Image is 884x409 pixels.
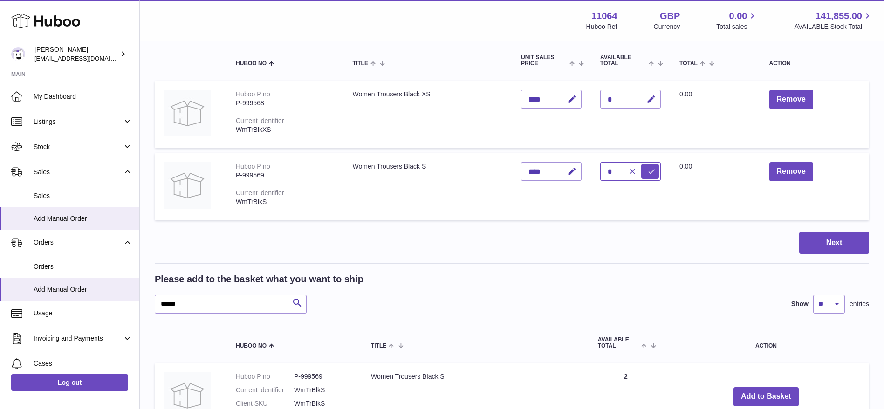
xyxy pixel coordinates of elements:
div: [PERSON_NAME] [34,45,118,63]
dt: Huboo P no [236,372,294,381]
button: Next [799,232,869,254]
span: entries [850,300,869,308]
h2: Please add to the basket what you want to ship [155,273,363,286]
strong: 11064 [591,10,617,22]
div: Current identifier [236,189,284,197]
a: Log out [11,374,128,391]
span: Total [679,61,698,67]
span: Unit Sales Price [521,55,567,67]
span: Title [353,61,368,67]
span: AVAILABLE Stock Total [794,22,873,31]
span: Listings [34,117,123,126]
span: My Dashboard [34,92,132,101]
span: Total sales [716,22,758,31]
span: Sales [34,191,132,200]
div: P-999568 [236,99,334,108]
span: 0.00 [729,10,747,22]
span: Sales [34,168,123,177]
span: [EMAIL_ADDRESS][DOMAIN_NAME] [34,55,137,62]
div: Huboo Ref [586,22,617,31]
span: 0.00 [679,163,692,170]
span: Orders [34,238,123,247]
span: AVAILABLE Total [600,55,646,67]
span: Cases [34,359,132,368]
span: Usage [34,309,132,318]
span: Invoicing and Payments [34,334,123,343]
div: WmTrBlkS [236,198,334,206]
div: Action [769,61,860,67]
dd: WmTrBlkS [294,386,352,395]
strong: GBP [660,10,680,22]
img: internalAdmin-11064@internal.huboo.com [11,47,25,61]
span: Add Manual Order [34,214,132,223]
span: Huboo no [236,61,267,67]
div: Current identifier [236,117,284,124]
button: Remove [769,90,813,109]
div: Huboo P no [236,90,270,98]
span: 0.00 [679,90,692,98]
button: Add to Basket [733,387,799,406]
span: Huboo no [236,343,267,349]
dd: WmTrBlkS [294,399,352,408]
span: Stock [34,143,123,151]
a: 0.00 Total sales [716,10,758,31]
div: P-999569 [236,171,334,180]
div: WmTrBlkXS [236,125,334,134]
span: 141,855.00 [815,10,862,22]
th: Action [663,327,869,358]
img: Women Trousers Black S [164,162,211,209]
span: Orders [34,262,132,271]
dd: P-999569 [294,372,352,381]
span: Title [371,343,386,349]
button: Remove [769,162,813,181]
a: 141,855.00 AVAILABLE Stock Total [794,10,873,31]
dt: Client SKU [236,399,294,408]
dt: Current identifier [236,386,294,395]
div: Currency [654,22,680,31]
td: Women Trousers Black XS [343,81,512,148]
span: Add Manual Order [34,285,132,294]
img: Women Trousers Black XS [164,90,211,136]
span: AVAILABLE Total [598,337,639,349]
td: Women Trousers Black S [343,153,512,220]
div: Huboo P no [236,163,270,170]
label: Show [791,300,809,308]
